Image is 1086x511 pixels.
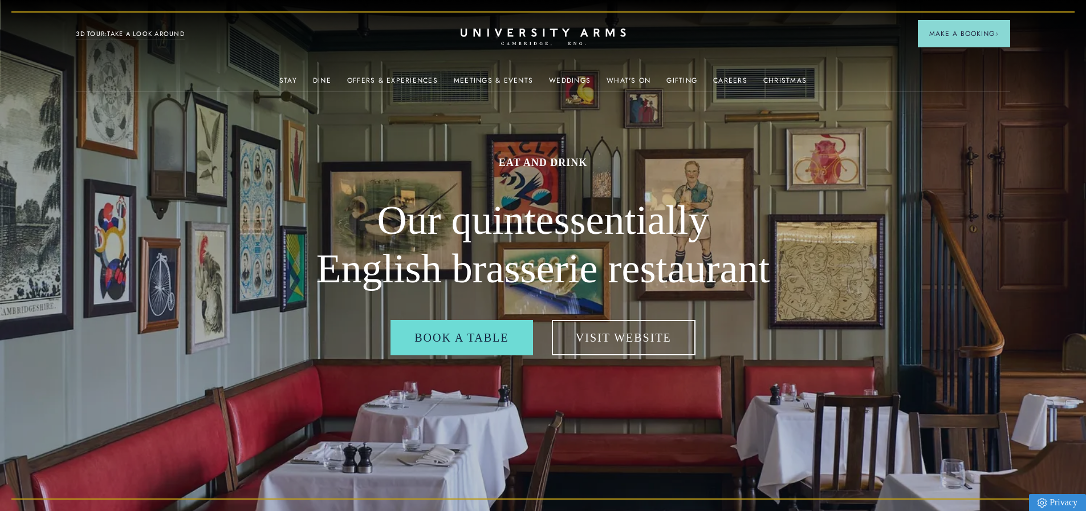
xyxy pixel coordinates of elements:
a: Offers & Experiences [347,76,438,91]
a: Dine [313,76,331,91]
h1: Eat and drink [315,156,771,169]
a: Weddings [549,76,591,91]
button: Make a BookingArrow icon [918,20,1010,47]
a: Stay [279,76,297,91]
a: Gifting [666,76,697,91]
a: Christmas [763,76,807,91]
a: Careers [713,76,747,91]
img: Arrow icon [995,32,999,36]
a: Meetings & Events [454,76,533,91]
h2: Our quintessentially English brasserie restaurant [315,196,771,294]
a: Privacy [1029,494,1086,511]
a: 3D TOUR:TAKE A LOOK AROUND [76,29,185,39]
span: Make a Booking [929,29,999,39]
img: Privacy [1038,498,1047,508]
a: Home [461,29,626,46]
a: What's On [607,76,650,91]
a: Visit Website [552,320,695,355]
a: Book a table [391,320,532,355]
